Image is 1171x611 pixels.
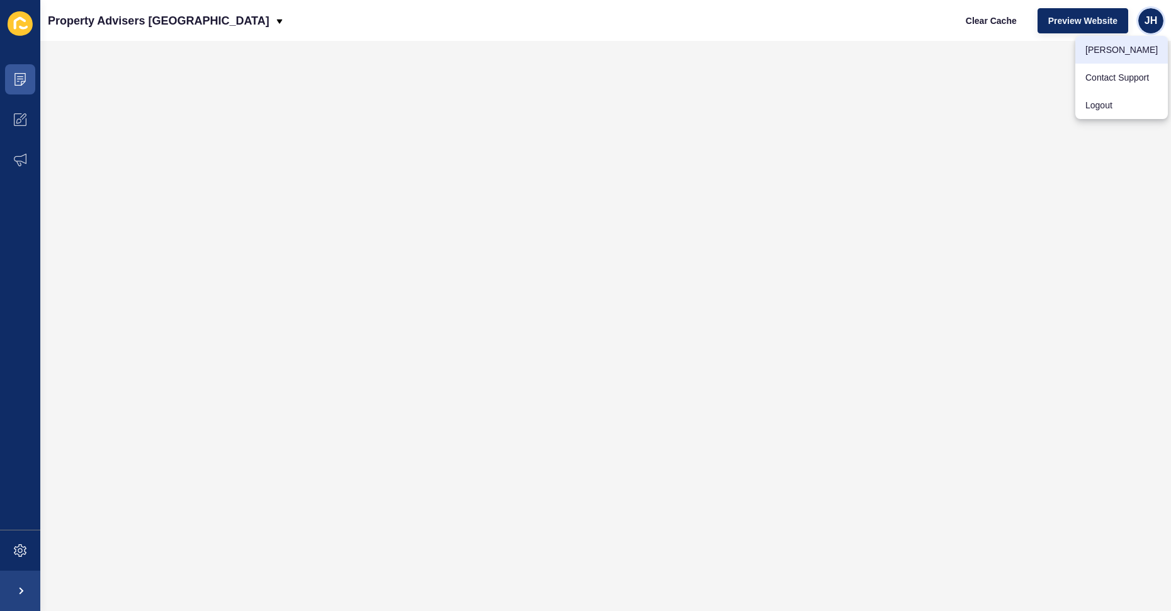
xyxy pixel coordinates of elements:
[1075,36,1168,64] a: [PERSON_NAME]
[1048,14,1117,27] span: Preview Website
[955,8,1027,33] button: Clear Cache
[1145,14,1157,27] span: JH
[966,14,1017,27] span: Clear Cache
[48,5,269,37] p: Property Advisers [GEOGRAPHIC_DATA]
[1075,64,1168,91] a: Contact Support
[1038,8,1128,33] button: Preview Website
[1075,91,1168,119] a: Logout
